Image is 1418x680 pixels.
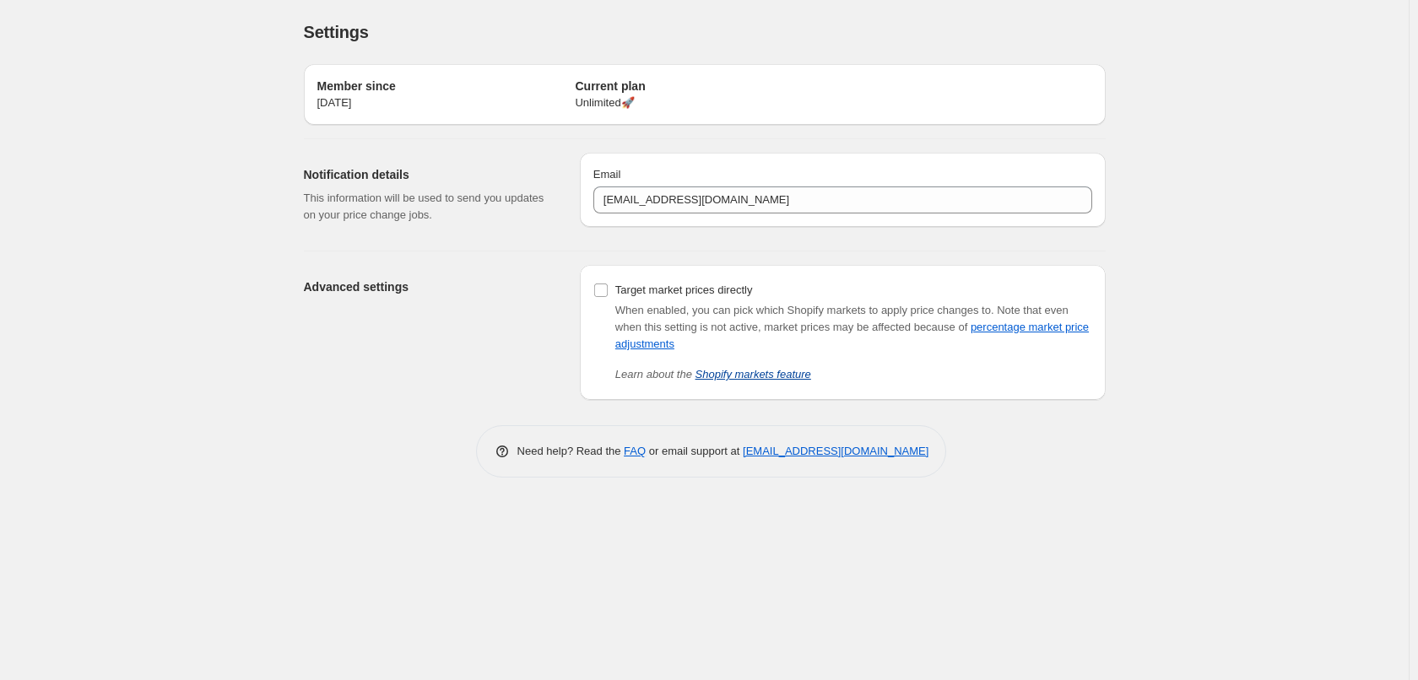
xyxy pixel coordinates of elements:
[575,78,833,94] h2: Current plan
[575,94,833,111] p: Unlimited 🚀
[317,78,576,94] h2: Member since
[615,304,1089,350] span: Note that even when this setting is not active, market prices may be affected because of
[615,283,753,296] span: Target market prices directly
[624,445,646,457] a: FAQ
[695,368,811,380] a: Shopify markets feature
[304,278,553,295] h2: Advanced settings
[743,445,928,457] a: [EMAIL_ADDRESS][DOMAIN_NAME]
[517,445,625,457] span: Need help? Read the
[615,368,811,380] i: Learn about the
[304,190,553,224] p: This information will be used to send you updates on your price change jobs.
[304,23,369,41] span: Settings
[317,94,576,111] p: [DATE]
[593,168,621,181] span: Email
[615,304,994,316] span: When enabled, you can pick which Shopify markets to apply price changes to.
[304,166,553,183] h2: Notification details
[646,445,743,457] span: or email support at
